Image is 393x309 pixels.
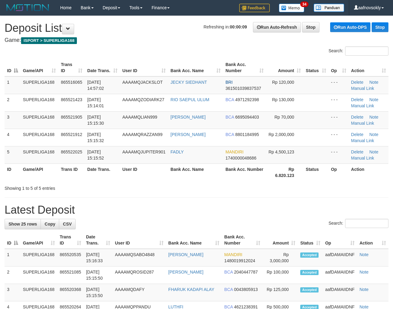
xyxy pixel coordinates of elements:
[323,267,357,284] td: aafDAMAIIDNF
[58,59,85,76] th: Trans ID: activate to sort column ascending
[314,4,344,12] img: panduan.png
[122,97,164,102] span: AAAAMQZODIARK27
[351,115,363,120] a: Delete
[87,115,104,126] span: [DATE] 15:15:30
[351,132,363,137] a: Delete
[5,284,20,301] td: 3
[225,80,233,85] span: BRI
[168,252,204,257] a: [PERSON_NAME]
[369,115,378,120] a: Note
[302,22,319,32] a: Stop
[5,164,20,181] th: ID
[345,219,388,228] input: Search:
[224,287,233,292] span: BCA
[224,252,242,257] span: MANDIRI
[279,4,305,12] img: Button%20Memo.svg
[58,164,85,181] th: Trans ID
[269,149,294,154] span: Rp 4,500,123
[230,24,247,29] strong: 00:00:09
[59,219,76,229] a: CSV
[272,80,294,85] span: Rp 120,000
[225,115,234,120] span: BCA
[351,149,363,154] a: Delete
[61,80,82,85] span: 865516065
[329,146,349,164] td: - - -
[235,115,259,120] span: Copy 6695094403 to clipboard
[223,164,266,181] th: Bank Acc. Number
[5,59,20,76] th: ID: activate to sort column descending
[372,22,388,32] a: Stop
[85,164,120,181] th: Date Trans.
[239,4,270,12] img: Feedback.jpg
[20,129,58,146] td: SUPERLIGA168
[171,132,206,137] a: [PERSON_NAME]
[20,164,58,181] th: Game/API
[345,46,388,56] input: Search:
[369,80,378,85] a: Note
[329,111,349,129] td: - - -
[359,287,369,292] a: Note
[263,249,298,267] td: Rp 3,000,000
[21,37,77,44] span: ISPORT > SUPERLIGA168
[113,284,166,301] td: AAAAMQDAFY
[122,115,157,120] span: AAAAMQLIAN999
[41,219,59,229] a: Copy
[20,267,57,284] td: SUPERLIGA168
[235,132,259,137] span: Copy 8801184995 to clipboard
[329,164,349,181] th: Op
[171,80,207,85] a: JECKY SIEDHANT
[5,94,20,111] td: 2
[323,284,357,301] td: aafDAMAIIDNF
[122,132,162,137] span: AAAAMQRAZZAN99
[5,267,20,284] td: 2
[369,149,378,154] a: Note
[300,2,308,7] span: 34
[351,97,363,102] a: Delete
[263,284,298,301] td: Rp 125,000
[20,231,57,249] th: Game/API: activate to sort column ascending
[351,86,374,91] a: Manual Link
[234,270,258,274] span: Copy 2040447787 to clipboard
[166,231,222,249] th: Bank Acc. Name: activate to sort column ascending
[329,129,349,146] td: - - -
[329,94,349,111] td: - - -
[57,249,84,267] td: 865520535
[20,111,58,129] td: SUPERLIGA168
[5,3,51,12] img: MOTION_logo.png
[323,249,357,267] td: aafDAMAIIDNF
[359,270,369,274] a: Note
[87,149,104,160] span: [DATE] 15:15:52
[84,231,113,249] th: Date Trans.: activate to sort column ascending
[351,80,363,85] a: Delete
[9,222,37,226] span: Show 25 rows
[300,252,319,258] span: Accepted
[303,164,329,181] th: Status
[222,231,263,249] th: Bank Acc. Number: activate to sort column ascending
[329,46,388,56] label: Search:
[61,132,82,137] span: 865521912
[5,219,41,229] a: Show 25 rows
[351,121,374,126] a: Manual Link
[5,37,388,43] h4: Game:
[113,249,166,267] td: AAAAMQSABO4848
[87,132,104,143] span: [DATE] 15:15:32
[20,146,58,164] td: SUPERLIGA168
[168,287,215,292] a: FHARUK KADAPI ALAY
[85,59,120,76] th: Date Trans.: activate to sort column ascending
[224,270,233,274] span: BCA
[223,59,266,76] th: Bank Acc. Number: activate to sort column ascending
[5,204,388,216] h1: Latest Deposit
[171,149,184,154] a: FADLY
[329,219,388,228] label: Search:
[5,129,20,146] td: 4
[272,97,294,102] span: Rp 130,000
[168,59,223,76] th: Bank Acc. Name: activate to sort column ascending
[171,97,209,102] a: RIO SAEPUL ULUM
[5,111,20,129] td: 3
[61,115,82,120] span: 865521905
[84,267,113,284] td: [DATE] 15:15:50
[113,267,166,284] td: AAAAMQROSID287
[349,59,388,76] th: Action: activate to sort column ascending
[266,164,303,181] th: Rp 6.820.123
[225,132,234,137] span: BCA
